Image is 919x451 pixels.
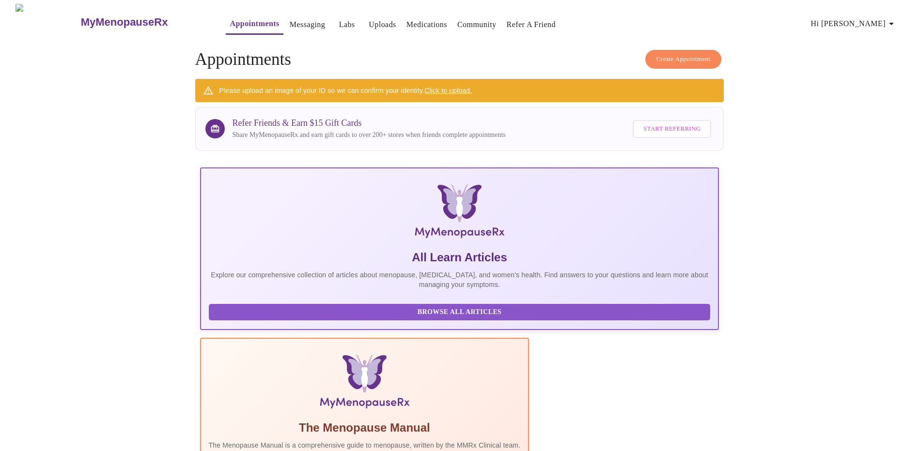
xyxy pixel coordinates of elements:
img: MyMenopauseRx Logo [16,4,79,40]
div: Please upload an image of your ID so we can confirm your identity. [219,82,472,99]
a: Click to upload. [424,87,472,94]
h5: All Learn Articles [209,250,711,265]
button: Labs [331,15,362,34]
button: Start Referring [633,120,711,138]
button: Browse All Articles [209,304,711,321]
span: Hi [PERSON_NAME] [811,17,897,30]
p: Explore our comprehensive collection of articles about menopause, [MEDICAL_DATA], and women's hea... [209,270,711,289]
h3: Refer Friends & Earn $15 Gift Cards [233,118,506,128]
a: Labs [339,18,355,31]
span: Start Referring [643,123,701,135]
a: Refer a Friend [507,18,556,31]
span: Browse All Articles [218,306,701,318]
a: Medications [406,18,447,31]
h3: MyMenopauseRx [81,16,168,29]
img: Menopause Manual [258,354,471,412]
a: Uploads [369,18,396,31]
button: Community [453,15,500,34]
a: MyMenopauseRx [79,5,206,39]
h5: The Menopause Manual [209,420,521,436]
a: Messaging [290,18,325,31]
button: Medications [403,15,451,34]
a: Start Referring [630,115,714,143]
h4: Appointments [195,50,724,69]
button: Uploads [365,15,400,34]
p: Share MyMenopauseRx and earn gift cards to over 200+ stores when friends complete appointments [233,130,506,140]
a: Appointments [230,17,279,30]
button: Messaging [286,15,329,34]
img: MyMenopauseRx Logo [287,184,633,242]
button: Hi [PERSON_NAME] [807,14,901,33]
a: Browse All Articles [209,307,713,316]
a: Community [457,18,497,31]
span: Create Appointment [656,54,711,65]
button: Create Appointment [645,50,722,69]
button: Appointments [226,14,283,35]
button: Refer a Friend [503,15,560,34]
p: The Menopause Manual is a comprehensive guide to menopause, written by the MMRx Clinical team. [209,440,521,450]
